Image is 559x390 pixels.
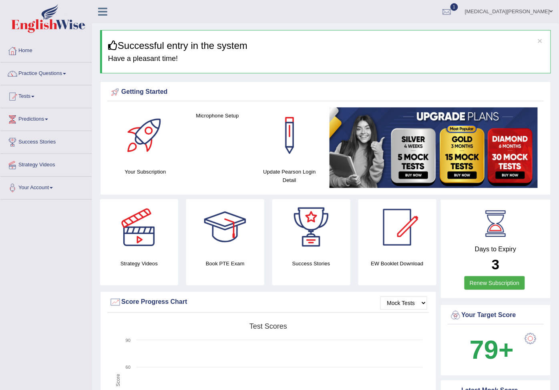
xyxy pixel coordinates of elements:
tspan: Test scores [249,322,287,330]
a: Your Account [0,177,92,197]
button: × [538,36,543,45]
h4: Your Subscription [113,168,177,176]
h4: Strategy Videos [100,259,178,268]
a: Strategy Videos [0,154,92,174]
h4: Microphone Setup [185,111,249,120]
a: Home [0,40,92,60]
a: Success Stories [0,131,92,151]
h4: Days to Expiry [450,246,542,253]
div: Score Progress Chart [109,296,427,308]
img: small5.jpg [330,107,538,188]
tspan: Score [115,374,121,387]
a: Renew Subscription [464,276,525,290]
h4: Have a pleasant time! [108,55,545,63]
a: Tests [0,85,92,105]
h4: EW Booklet Download [358,259,436,268]
h4: Success Stories [272,259,350,268]
text: 90 [126,338,131,343]
text: 60 [126,365,131,370]
b: 79+ [470,335,514,364]
a: Practice Questions [0,63,92,83]
div: Your Target Score [450,309,542,321]
h4: Update Pearson Login Detail [257,168,322,184]
span: 1 [450,3,458,11]
a: Predictions [0,108,92,128]
h4: Book PTE Exam [186,259,264,268]
b: 3 [492,257,499,272]
div: Getting Started [109,86,542,98]
h3: Successful entry in the system [108,40,545,51]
